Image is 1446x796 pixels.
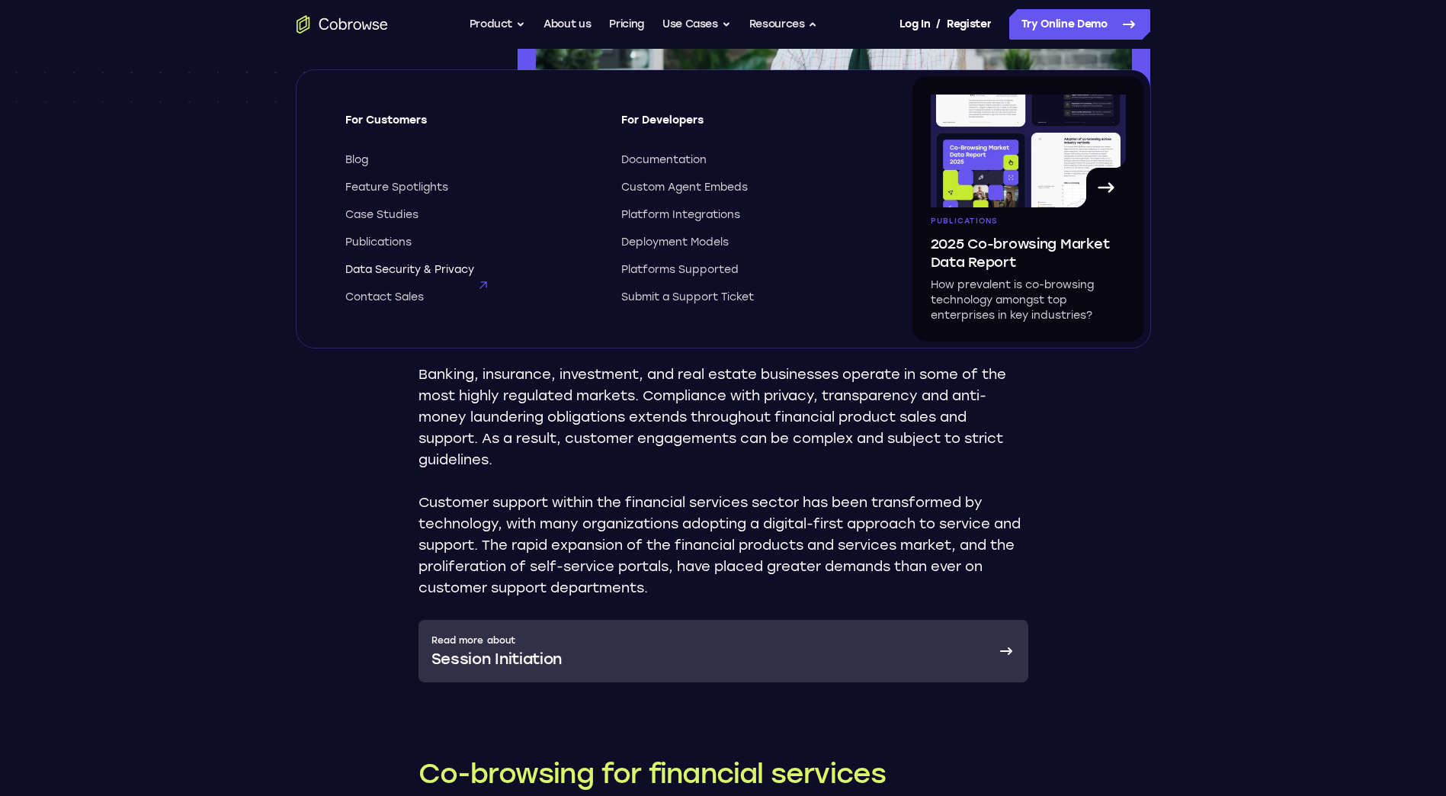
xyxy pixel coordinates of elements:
span: Case Studies [345,207,418,223]
a: Feature Spotlights [345,180,594,195]
span: Feature Spotlights [345,180,448,195]
span: Contact Sales [345,290,424,305]
span: Blog [345,152,368,168]
p: How prevalent is co-browsing technology amongst top enterprises in key industries? [931,278,1126,323]
span: 2025 Co-browsing Market Data Report [931,235,1126,271]
a: Go to the home page [297,15,388,34]
a: Read more about Session Initiation [418,620,1028,682]
p: Session Initiation [431,648,563,669]
a: Custom Agent Embeds [621,180,870,195]
img: A page from the browsing market ebook [931,95,1126,207]
span: Documentation [621,152,707,168]
a: Documentation [621,152,870,168]
a: Publications [345,235,594,250]
span: Publications [345,235,412,250]
span: Submit a Support Ticket [621,290,754,305]
p: Customer support within the financial services sector has been transformed by technology, with ma... [418,492,1028,599]
a: Platforms Supported [621,262,870,278]
a: Log In [899,9,930,40]
span: For Developers [621,113,870,140]
a: Blog [345,152,594,168]
p: Read more about [431,633,563,648]
span: Custom Agent Embeds [621,180,748,195]
a: Platform Integrations [621,207,870,223]
a: Try Online Demo [1009,9,1150,40]
a: Case Studies [345,207,594,223]
a: Submit a Support Ticket [621,290,870,305]
span: Platforms Supported [621,262,739,278]
p: Banking, insurance, investment, and real estate businesses operate in some of the most highly reg... [418,364,1028,470]
a: Contact Sales [345,290,594,305]
a: Register [947,9,991,40]
button: Use Cases [662,9,731,40]
a: Deployment Models [621,235,870,250]
button: Product [470,9,526,40]
button: Resources [749,9,818,40]
a: About us [543,9,591,40]
a: Data Security & Privacy [345,262,594,278]
span: For Customers [345,113,594,140]
span: Data Security & Privacy [345,262,474,278]
span: Platform Integrations [621,207,740,223]
span: / [936,15,941,34]
span: Publications [931,217,998,226]
a: Pricing [609,9,644,40]
h2: Co-browsing for financial services [418,756,1028,792]
span: Deployment Models [621,235,729,250]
